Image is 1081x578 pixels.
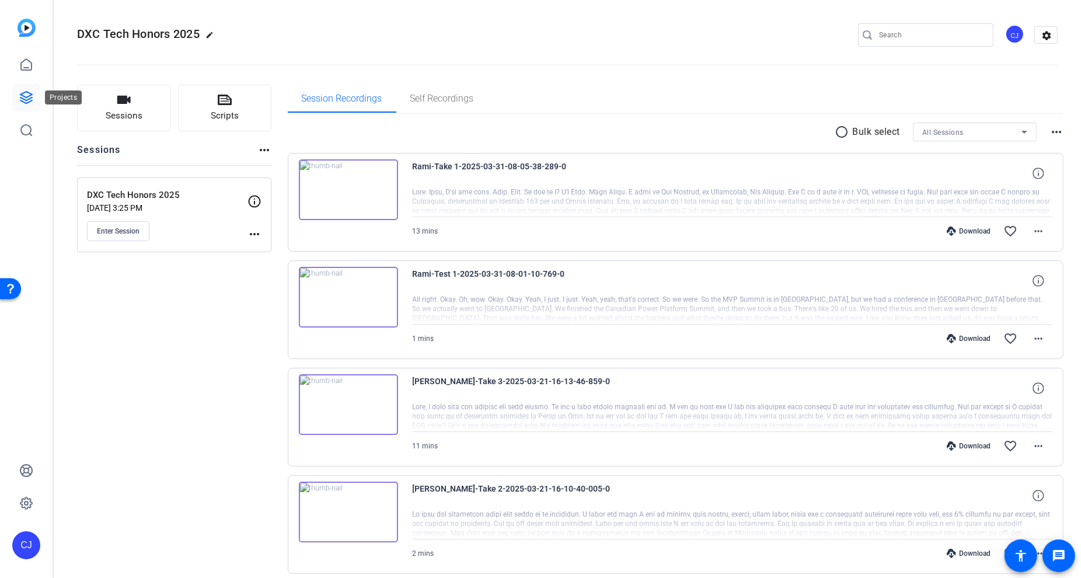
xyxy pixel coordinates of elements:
h2: Sessions [77,143,121,165]
input: Search [879,28,984,42]
mat-icon: favorite_border [1003,332,1017,346]
div: Projects [45,90,82,105]
span: 13 mins [413,227,438,235]
mat-icon: favorite_border [1003,546,1017,560]
mat-icon: accessibility [1014,549,1028,563]
span: DXC Tech Honors 2025 [77,27,200,41]
span: 1 mins [413,335,434,343]
div: Download [941,441,996,451]
span: All Sessions [922,128,964,137]
p: [DATE] 3:25 PM [87,203,247,213]
div: CJ [12,531,40,559]
span: [PERSON_NAME]-Take 3-2025-03-21-16-13-46-859-0 [413,374,629,402]
mat-icon: more_horiz [1031,546,1045,560]
div: Download [941,334,996,343]
div: CJ [1005,25,1024,44]
mat-icon: more_horiz [1031,439,1045,453]
div: Download [941,549,996,558]
span: [PERSON_NAME]-Take 2-2025-03-21-16-10-40-005-0 [413,482,629,510]
span: Scripts [211,109,239,123]
span: Rami-Test 1-2025-03-31-08-01-10-769-0 [413,267,629,295]
img: blue-gradient.svg [18,19,36,37]
button: Scripts [178,85,272,131]
img: thumb-nail [299,159,398,220]
img: thumb-nail [299,374,398,435]
span: Sessions [106,109,142,123]
mat-icon: more_horiz [257,143,271,157]
span: 11 mins [413,442,438,450]
mat-icon: settings [1035,27,1058,44]
span: Enter Session [97,227,140,236]
p: Bulk select [853,125,901,139]
mat-icon: more_horiz [247,227,261,241]
p: DXC Tech Honors 2025 [87,189,247,202]
mat-icon: edit [205,31,219,45]
mat-icon: more_horiz [1049,125,1063,139]
mat-icon: radio_button_unchecked [835,125,853,139]
div: Download [941,227,996,236]
button: Enter Session [87,221,149,241]
img: thumb-nail [299,482,398,542]
mat-icon: more_horiz [1031,332,1045,346]
mat-icon: favorite_border [1003,439,1017,453]
img: thumb-nail [299,267,398,328]
span: Session Recordings [302,94,382,103]
button: Sessions [77,85,171,131]
mat-icon: favorite_border [1003,224,1017,238]
span: Rami-Take 1-2025-03-31-08-05-38-289-0 [413,159,629,187]
span: Self Recordings [410,94,474,103]
ngx-avatar: Chris Joslin [1005,25,1026,45]
mat-icon: message [1052,549,1066,563]
mat-icon: more_horiz [1031,224,1045,238]
span: 2 mins [413,549,434,558]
